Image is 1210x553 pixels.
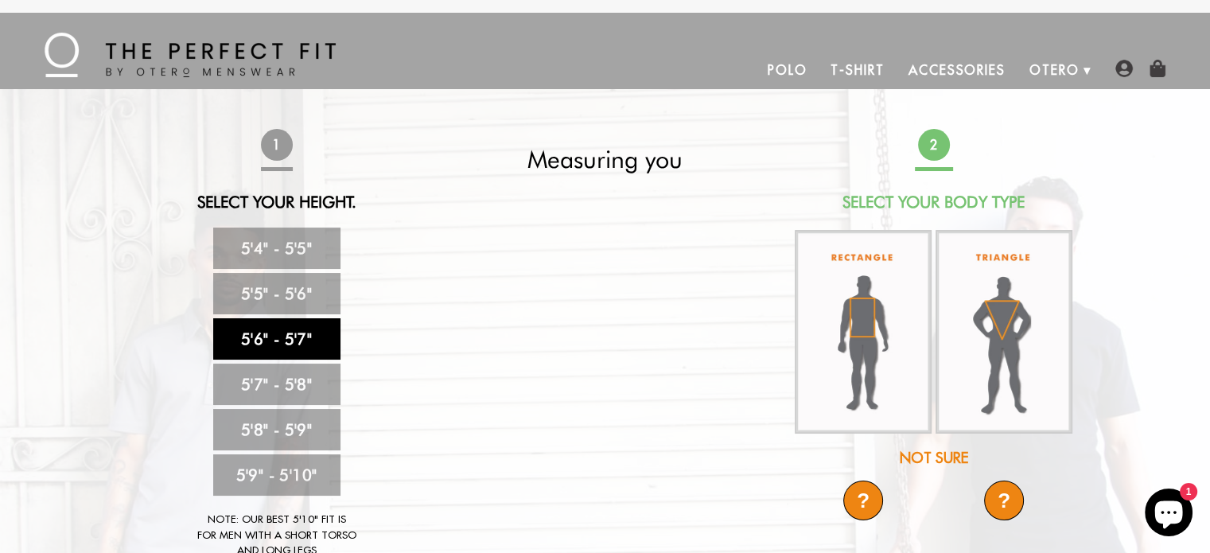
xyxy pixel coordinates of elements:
a: T-Shirt [819,51,896,89]
img: shopping-bag-icon.png [1149,60,1166,77]
a: 5'7" - 5'8" [213,364,340,405]
span: 1 [261,129,293,161]
a: Accessories [897,51,1017,89]
div: ? [843,481,883,520]
img: user-account-icon.png [1115,60,1133,77]
a: 5'4" - 5'5" [213,228,340,269]
div: ? [984,481,1024,520]
div: Not Sure [793,447,1075,469]
a: Polo [756,51,819,89]
a: 5'9" - 5'10" [213,454,340,496]
a: 5'8" - 5'9" [213,409,340,450]
a: 5'6" - 5'7" [213,318,340,360]
a: Otero [1017,51,1091,89]
img: The Perfect Fit - by Otero Menswear - Logo [45,33,336,77]
img: rectangle-body_336x.jpg [795,230,932,434]
inbox-online-store-chat: Shopify online store chat [1140,489,1197,540]
h2: Select Your Height. [136,193,418,212]
a: 5'5" - 5'6" [213,273,340,314]
img: triangle-body_336x.jpg [936,230,1072,434]
h2: Measuring you [465,145,746,173]
span: 2 [918,129,950,161]
h2: Select Your Body Type [793,193,1075,212]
